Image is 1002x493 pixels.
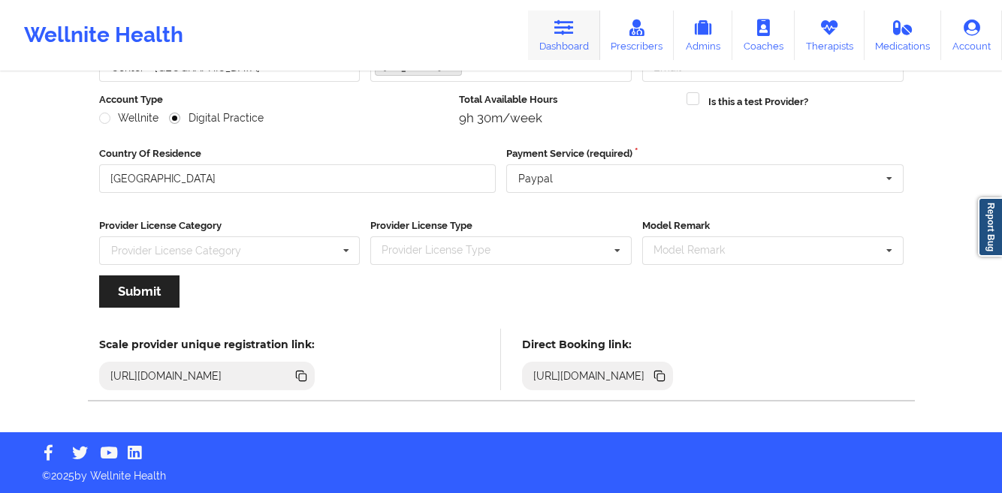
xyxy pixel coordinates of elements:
h5: Scale provider unique registration link: [99,338,315,351]
a: Coaches [732,11,795,60]
label: Payment Service (required) [506,146,904,161]
a: Prescribers [600,11,675,60]
div: Provider License Type [378,242,512,259]
label: Total Available Hours [459,92,676,107]
label: Digital Practice [169,112,264,125]
div: Provider License Category [111,245,241,256]
a: Admins [674,11,732,60]
div: Model Remark [650,242,747,259]
label: Wellnite [99,112,159,125]
p: © 2025 by Wellnite Health [32,458,970,483]
label: Account Type [99,92,449,107]
a: Medications [865,11,942,60]
a: Dashboard [528,11,600,60]
label: Model Remark [642,218,904,233]
div: [URL][DOMAIN_NAME] [527,368,651,383]
a: Account [941,11,1002,60]
label: Country Of Residence [99,146,496,161]
a: Report Bug [978,197,1002,257]
a: Therapists [795,11,865,60]
div: Center - [GEOGRAPHIC_DATA] [111,62,260,73]
div: [URL][DOMAIN_NAME] [104,368,228,383]
h5: Direct Booking link: [522,338,673,351]
label: Provider License Type [370,218,632,233]
button: Submit [99,275,180,308]
label: Is this a test Provider? [708,95,808,110]
label: Provider License Category [99,218,361,233]
div: 9h 30m/week [459,110,676,125]
div: Paypal [518,173,553,184]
